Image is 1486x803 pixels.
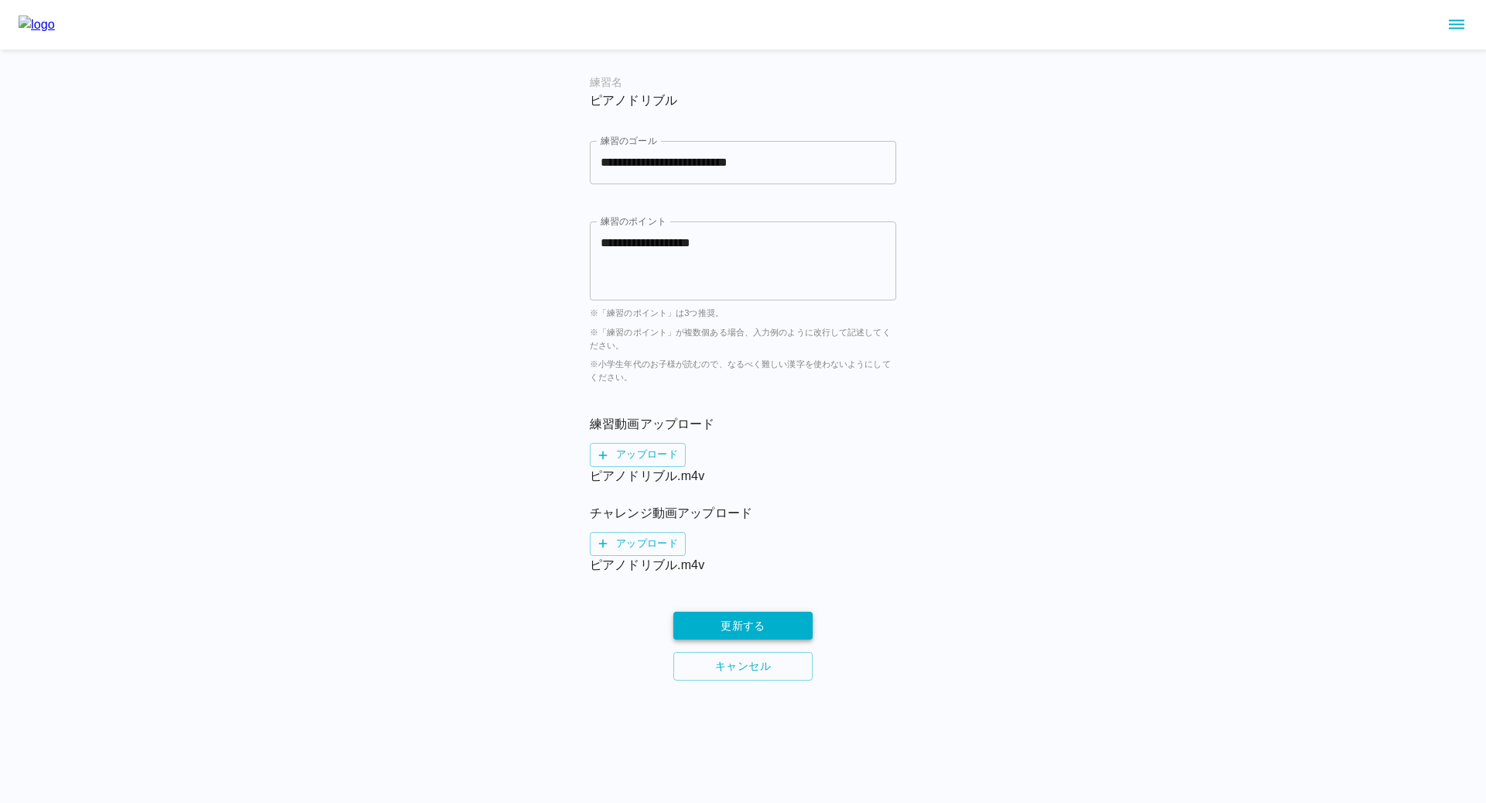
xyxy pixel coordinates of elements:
img: logo [19,15,55,34]
label: 練習のポイント [601,214,666,228]
p: ピアノドリブル.m4v [590,556,896,575]
button: sidemenu [1443,12,1470,38]
label: アップロード [590,443,686,467]
p: ※「練習のポイント」が複数個ある場合、入力例のように改行して記述してください。 [590,326,896,352]
h6: 練習名 [590,74,896,91]
label: 練習のゴール [601,134,657,147]
p: チャレンジ動画アップロード [590,504,896,523]
button: キャンセル [673,652,813,681]
p: ピアノドリブル [590,91,896,110]
p: ※小学生年代のお子様が読むので、なるべく難しい漢字を使わないようにしてください。 [590,358,896,384]
p: ※「練習のポイント」は3つ推奨。 [590,307,896,320]
button: 更新する [673,612,813,640]
p: ピアノドリブル.m4v [590,467,896,486]
p: 練習動画アップロード [590,415,896,434]
label: アップロード [590,532,686,556]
